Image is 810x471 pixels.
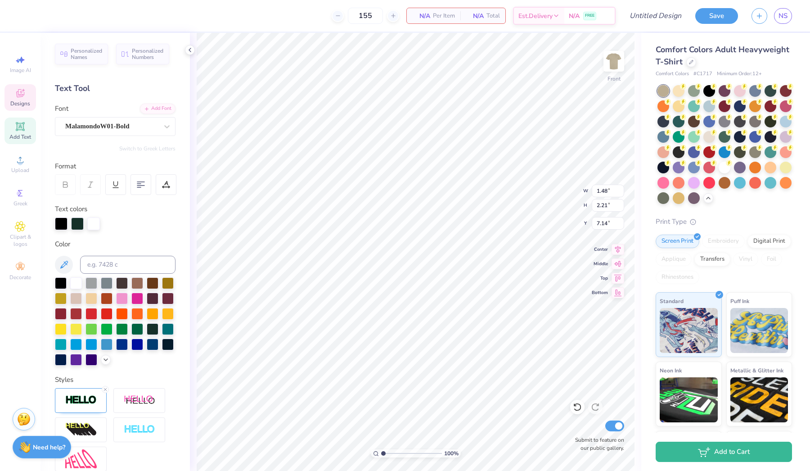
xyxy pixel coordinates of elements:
span: Center [592,246,608,253]
span: Minimum Order: 12 + [717,70,762,78]
div: Embroidery [702,235,745,248]
span: Clipart & logos [4,233,36,248]
span: Standard [660,296,684,306]
img: Front [605,52,623,70]
span: N/A [412,11,430,21]
span: Top [592,275,608,281]
span: N/A [466,11,484,21]
span: Est. Delivery [518,11,553,21]
strong: Need help? [33,443,65,452]
button: Save [695,8,738,24]
span: Greek [13,200,27,207]
div: Vinyl [733,253,758,266]
span: Middle [592,261,608,267]
img: Negative Space [124,425,155,435]
img: Shadow [124,395,155,406]
input: e.g. 7428 c [80,256,175,274]
div: Screen Print [656,235,699,248]
span: Comfort Colors Adult Heavyweight T-Shirt [656,44,789,67]
div: Styles [55,375,175,385]
img: Free Distort [65,449,97,469]
button: Add to Cart [656,442,792,462]
div: Applique [656,253,692,266]
img: Puff Ink [730,308,788,353]
span: Per Item [433,11,455,21]
div: Transfers [694,253,730,266]
div: Rhinestones [656,271,699,284]
div: Front [607,75,621,83]
span: FREE [585,13,594,19]
input: Untitled Design [622,7,688,25]
span: Personalized Numbers [132,48,164,60]
label: Text colors [55,204,87,214]
span: Puff Ink [730,296,749,306]
div: Text Tool [55,82,175,95]
span: N/A [569,11,580,21]
span: Metallic & Glitter Ink [730,366,783,375]
button: Switch to Greek Letters [119,145,175,152]
label: Font [55,104,68,114]
div: Add Font [140,104,175,114]
div: Format [55,161,176,172]
input: – – [348,8,383,24]
span: Personalized Names [71,48,103,60]
span: Total [486,11,500,21]
span: Upload [11,167,29,174]
img: Metallic & Glitter Ink [730,377,788,422]
div: Digital Print [747,235,791,248]
img: Stroke [65,395,97,405]
img: 3d Illusion [65,422,97,437]
span: Neon Ink [660,366,682,375]
div: Print Type [656,217,792,227]
span: Add Text [9,133,31,140]
span: Designs [10,100,30,107]
div: Foil [761,253,782,266]
a: NS [774,8,792,24]
span: NS [778,11,787,21]
span: Comfort Colors [656,70,689,78]
label: Submit to feature on our public gallery. [570,436,624,452]
span: Bottom [592,290,608,296]
span: Image AI [10,67,31,74]
div: Color [55,239,175,249]
img: Neon Ink [660,377,718,422]
img: Standard [660,308,718,353]
span: 100 % [444,449,459,457]
span: # C1717 [693,70,712,78]
span: Decorate [9,274,31,281]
